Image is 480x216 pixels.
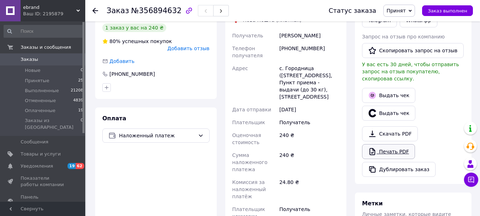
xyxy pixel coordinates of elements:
span: Выполненные [25,88,59,94]
span: Показатели работы компании [21,175,66,188]
span: Комиссия за наложенный платёж [232,179,266,199]
span: Заказы [21,56,38,63]
span: 4839 [73,98,83,104]
div: 240 ₴ [278,129,341,149]
span: Оценочная стоимость [232,132,261,145]
button: Дублировать заказ [362,162,436,177]
span: Заказ выполнен [428,8,467,14]
div: Получатель [278,116,341,129]
span: Принятые [25,78,49,84]
div: 240 ₴ [278,149,341,176]
button: Заказ выполнен [422,5,473,16]
span: №356894632 [131,6,182,15]
div: с. Городница ([STREET_ADDRESS], Пункт приема - выдачи (до 30 кг), [STREET_ADDRESS] [278,62,341,103]
button: Выдать чек [362,88,415,103]
button: Скопировать запрос на отзыв [362,43,464,58]
div: [PHONE_NUMBER] [278,42,341,62]
span: 62 [76,163,84,169]
div: 24.80 ₴ [278,176,341,203]
button: Выдать чек [362,106,415,121]
div: [PERSON_NAME] [278,29,341,42]
span: Принят [387,8,406,14]
div: Статус заказа [329,7,376,14]
span: Плательщик [232,120,265,125]
span: Наложенный платеж [119,132,195,139]
a: Скачать PDF [362,126,418,141]
button: Чат с покупателем [464,173,478,187]
span: 19 [78,107,83,114]
span: Сообщения [21,139,48,145]
span: Уведомления [21,163,53,169]
span: 19 [68,163,76,169]
div: успешных покупок [102,38,172,45]
span: 80% [109,38,120,44]
span: ebrand [23,4,76,11]
span: Сумма наложенного платежа [232,152,268,172]
span: 25 [78,78,83,84]
div: [DATE] [278,103,341,116]
span: Оплата [102,115,126,122]
span: У вас есть 30 дней, чтобы отправить запрос на отзыв покупателю, скопировав ссылку. [362,62,459,81]
input: Поиск [4,25,84,38]
div: [PHONE_NUMBER] [109,70,156,78]
span: 21208 [71,88,83,94]
span: 0 [81,67,83,74]
span: Заказ [107,6,129,15]
div: 1 заказ у вас на 240 ₴ [102,23,166,32]
span: Новые [25,67,41,74]
span: Метки [362,200,383,207]
span: Добавить отзыв [167,46,209,51]
span: Оплаченные [25,107,55,114]
span: Запрос на отзыв про компанию [362,34,445,39]
span: Отмененные [25,98,56,104]
span: Телефон получателя [232,46,263,58]
span: Заказы из [GEOGRAPHIC_DATA] [25,117,81,130]
div: Ваш ID: 2195879 [23,11,85,17]
a: Печать PDF [362,144,415,159]
span: Заказы и сообщения [21,44,71,51]
span: Адрес [232,65,248,71]
span: Панель управления [21,194,66,207]
span: Дата отправки [232,107,271,112]
span: Добавить [109,58,134,64]
span: Получатель [232,33,263,38]
div: Вернуться назад [92,7,98,14]
span: 0 [81,117,83,130]
span: Товары и услуги [21,151,61,157]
